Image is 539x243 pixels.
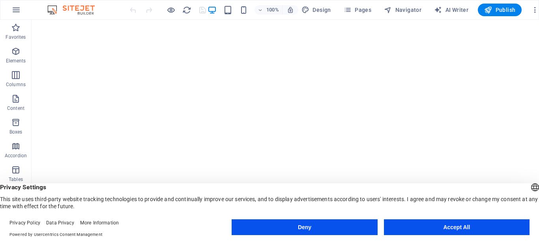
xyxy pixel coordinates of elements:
i: Reload page [182,6,191,15]
button: Publish [478,4,522,16]
button: reload [182,5,191,15]
p: Boxes [9,129,22,135]
i: On resize automatically adjust zoom level to fit chosen device. [287,6,294,13]
span: Navigator [384,6,421,14]
button: Design [298,4,334,16]
span: Design [301,6,331,14]
p: Columns [6,81,26,88]
p: Tables [9,176,23,183]
button: Click here to leave preview mode and continue editing [166,5,176,15]
span: AI Writer [434,6,468,14]
button: Navigator [381,4,425,16]
span: Pages [344,6,371,14]
button: AI Writer [431,4,472,16]
p: Elements [6,58,26,64]
div: Design (Ctrl+Alt+Y) [298,4,334,16]
button: 100% [255,5,283,15]
h6: 100% [266,5,279,15]
span: Publish [484,6,515,14]
img: Editor Logo [45,5,105,15]
button: Pages [341,4,374,16]
p: Content [7,105,24,111]
p: Favorites [6,34,26,40]
p: Accordion [5,153,27,159]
